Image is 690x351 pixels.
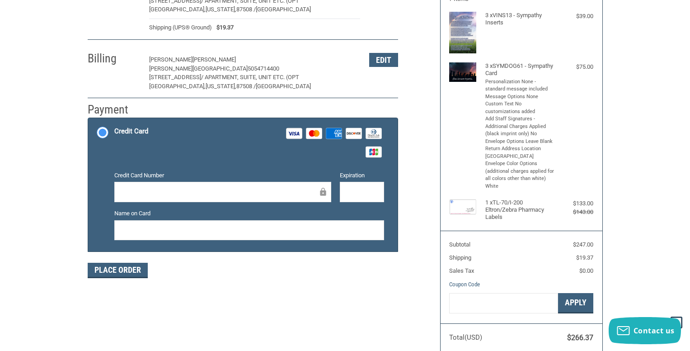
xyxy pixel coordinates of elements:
[485,199,555,221] h4: 1 x TL-70/I-200 Eltron/Zebra Pharmacy Labels
[485,115,555,138] li: Add Staff Signatures - Additional Charges Applied (black imprint only) No
[149,83,206,90] span: [GEOGRAPHIC_DATA],
[201,74,299,81] span: / APARTMENT, SUITE, UNIT ETC. (OPT
[449,281,480,288] a: Coupon Code
[557,62,593,71] div: $75.00
[449,333,482,342] span: Total (USD)
[149,65,248,72] span: [PERSON_NAME][GEOGRAPHIC_DATA]
[557,208,593,217] div: $143.00
[149,74,201,81] span: [STREET_ADDRESS]
[485,160,555,190] li: Envelope Color Options (additional charges applied for all colors other than white) White
[609,317,681,344] button: Contact us
[236,83,256,90] span: 87508 /
[449,293,558,313] input: Gift Certificate or Coupon Code
[634,326,675,336] span: Contact us
[485,12,555,27] h4: 3 x VINS13 - Sympathy Inserts
[485,145,555,160] li: Return Address Location [GEOGRAPHIC_DATA]
[449,254,471,261] span: Shipping
[369,53,398,67] button: Edit
[114,171,331,180] label: Credit Card Number
[149,6,206,13] span: [GEOGRAPHIC_DATA],
[449,241,470,248] span: Subtotal
[557,12,593,21] div: $39.00
[485,62,555,77] h4: 3 x SYMDOG61 - Sympathy Card
[248,65,279,72] span: 5054714400
[206,83,236,90] span: [US_STATE],
[576,254,593,261] span: $19.37
[485,100,555,115] li: Custom Text No customizations added
[88,263,148,278] button: Place Order
[114,124,148,139] div: Credit Card
[256,83,311,90] span: [GEOGRAPHIC_DATA]
[192,56,236,63] span: [PERSON_NAME]
[114,209,384,218] label: Name on Card
[212,23,234,32] span: $19.37
[88,51,141,66] h2: Billing
[256,6,311,13] span: [GEOGRAPHIC_DATA]
[579,267,593,274] span: $0.00
[558,293,593,313] button: Apply
[567,333,593,342] span: $266.37
[236,6,256,13] span: 87508 /
[485,78,555,93] li: Personalization None - standard message included
[573,241,593,248] span: $247.00
[206,6,236,13] span: [US_STATE],
[449,267,474,274] span: Sales Tax
[485,93,555,101] li: Message Options None
[149,56,192,63] span: [PERSON_NAME]
[149,23,212,32] span: Shipping (UPS® Ground)
[88,102,141,117] h2: Payment
[557,199,593,208] div: $133.00
[485,138,555,146] li: Envelope Options Leave Blank
[340,171,384,180] label: Expiration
